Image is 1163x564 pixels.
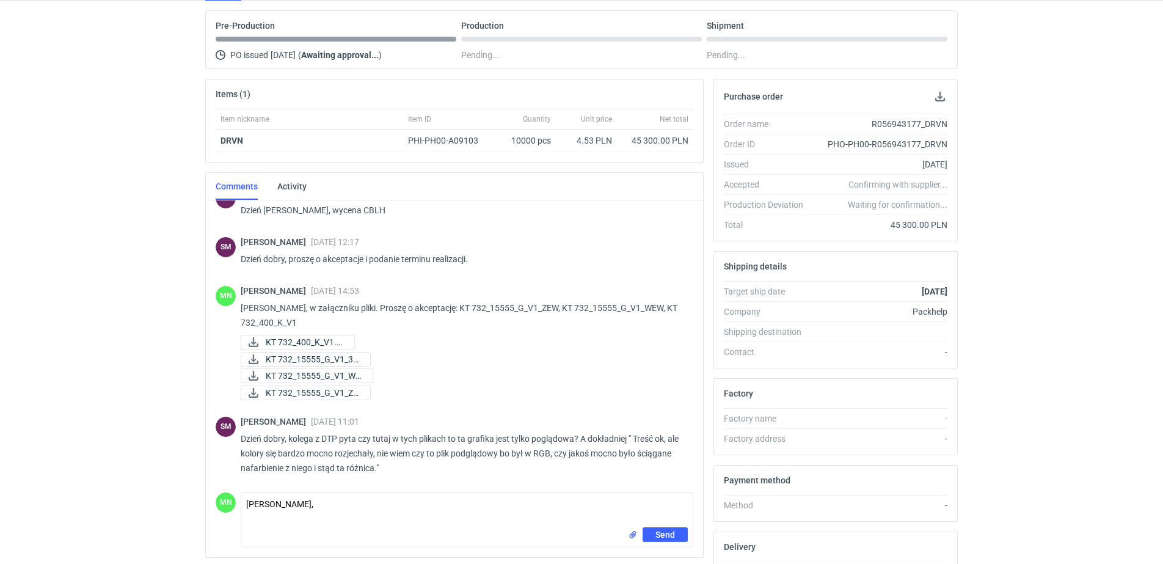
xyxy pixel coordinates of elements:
div: 45 300.00 PLN [813,219,947,231]
div: Company [724,306,813,318]
figcaption: MN [216,286,236,306]
span: KT 732_400_K_V1.pdf [266,335,345,349]
a: KT 732_15555_G_V1_ZE... [241,386,371,400]
figcaption: MN [216,493,236,513]
div: KT 732_15555_G_V1_ZEW.pdf [241,386,363,400]
em: Confirming with supplier... [848,180,947,189]
span: KT 732_15555_G_V1_3D... [266,353,360,366]
div: Method [724,499,813,511]
div: KT 732_15555_G_V1_WEW.pdf [241,368,363,383]
span: Item nickname [221,114,269,124]
div: Małgorzata Nowotna [216,286,236,306]
div: PHO-PH00-R056943177_DRVN [813,138,947,150]
h2: Factory [724,389,753,398]
div: PO issued [216,48,456,62]
p: Shipment [707,21,744,31]
span: KT 732_15555_G_V1_WE... [266,369,363,383]
div: Packhelp [813,306,947,318]
div: Order ID [724,138,813,150]
div: - [813,346,947,358]
p: Dzień [PERSON_NAME], wycena CBLH [241,203,684,218]
span: [DATE] 11:01 [311,417,359,427]
div: - [813,433,947,445]
div: 45 300.00 PLN [622,134,688,147]
em: Waiting for confirmation... [848,199,947,211]
div: Sebastian Markut [216,417,236,437]
span: Net total [660,114,688,124]
span: [DATE] 14:53 [311,286,359,296]
a: KT 732_15555_G_V1_WE... [241,368,373,383]
span: [DATE] [271,48,296,62]
span: KT 732_15555_G_V1_ZE... [266,386,360,400]
a: DRVN [221,136,243,145]
div: - [813,499,947,511]
div: Accepted [724,178,813,191]
div: 10000 pcs [495,130,556,152]
div: Contact [724,346,813,358]
h2: Purchase order [724,92,783,101]
p: Production [461,21,504,31]
a: KT 732_400_K_V1.pdf [241,335,355,350]
div: Factory name [724,412,813,425]
span: Unit price [581,114,612,124]
p: [PERSON_NAME], w załączniku pliki. Proszę o akceptację: KT 732_15555_G_V1_ZEW, KT 732_15555_G_V1_... [241,301,684,330]
div: Małgorzata Nowotna [216,493,236,513]
div: - [813,412,947,425]
h2: Payment method [724,475,790,485]
span: Item ID [408,114,431,124]
h2: Shipping details [724,262,787,271]
div: Order name [724,118,813,130]
div: Pending... [707,48,947,62]
span: [PERSON_NAME] [241,417,311,427]
div: 4.53 PLN [561,134,612,147]
figcaption: SM [216,417,236,437]
figcaption: SM [216,237,236,257]
div: Shipping destination [724,326,813,338]
div: Factory address [724,433,813,445]
div: KT 732_15555_G_V1_3D.JPG [241,352,363,367]
div: PHI-PH00-A09103 [408,134,490,147]
div: Target ship date [724,285,813,298]
span: Send [655,530,675,539]
h2: Delivery [724,542,756,552]
span: ( [298,50,301,60]
div: [DATE] [813,158,947,170]
div: R056943177_DRVN [813,118,947,130]
button: Send [643,527,688,542]
a: Comments [216,173,258,200]
span: [PERSON_NAME] [241,286,311,296]
div: Issued [724,158,813,170]
textarea: [PERSON_NAME], [241,493,693,527]
span: [DATE] 12:17 [311,237,359,247]
button: Download PO [933,89,947,104]
span: Pending... [461,48,500,62]
span: Quantity [523,114,551,124]
a: Activity [277,173,307,200]
p: Pre-Production [216,21,275,31]
div: Total [724,219,813,231]
span: ) [379,50,382,60]
div: Production Deviation [724,199,813,211]
span: [PERSON_NAME] [241,237,311,247]
a: KT 732_15555_G_V1_3D... [241,352,371,367]
strong: [DATE] [922,287,947,296]
p: Dzień dobry, proszę o akceptacje i podanie terminu realizacji. [241,252,684,266]
div: Sebastian Markut [216,237,236,257]
h2: Items (1) [216,89,250,99]
strong: Awaiting approval... [301,50,379,60]
p: Dzień dobry, kolega z DTP pyta czy tutaj w tych plikach to ta grafika jest tylko poglądowa? A dok... [241,431,684,475]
